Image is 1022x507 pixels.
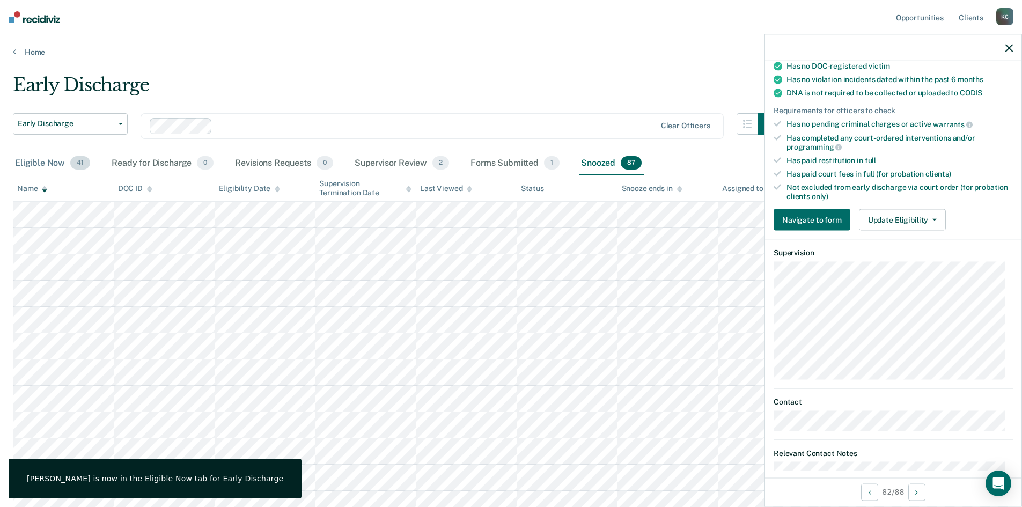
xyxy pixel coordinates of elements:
[233,152,335,175] div: Revisions Requests
[722,184,773,193] div: Assigned to
[786,156,1013,165] div: Has paid restitution in
[774,106,1013,115] div: Requirements for officers to check
[869,62,890,70] span: victim
[118,184,152,193] div: DOC ID
[786,182,1013,201] div: Not excluded from early discharge via court order (for probation clients
[960,89,982,97] span: CODIS
[197,156,214,170] span: 0
[774,398,1013,407] dt: Contact
[661,121,710,130] div: Clear officers
[579,152,644,175] div: Snoozed
[859,209,946,231] button: Update Eligibility
[352,152,452,175] div: Supervisor Review
[774,449,1013,458] dt: Relevant Contact Notes
[70,156,90,170] span: 41
[317,156,333,170] span: 0
[219,184,281,193] div: Eligibility Date
[319,179,411,197] div: Supervision Termination Date
[786,89,1013,98] div: DNA is not required to be collected or uploaded to
[786,143,842,151] span: programming
[17,184,47,193] div: Name
[908,483,925,501] button: Next Opportunity
[996,8,1013,25] div: K C
[420,184,472,193] div: Last Viewed
[774,209,850,231] button: Navigate to form
[925,170,951,178] span: clients)
[13,47,1009,57] a: Home
[27,474,283,483] div: [PERSON_NAME] is now in the Eligible Now tab for Early Discharge
[468,152,562,175] div: Forms Submitted
[986,471,1011,496] div: Open Intercom Messenger
[786,133,1013,151] div: Has completed any court-ordered interventions and/or
[621,156,642,170] span: 87
[786,170,1013,179] div: Has paid court fees in full (for probation
[774,248,1013,258] dt: Supervision
[786,120,1013,129] div: Has no pending criminal charges or active
[933,120,973,129] span: warrants
[13,74,780,105] div: Early Discharge
[109,152,216,175] div: Ready for Discharge
[786,75,1013,84] div: Has no violation incidents dated within the past 6
[958,75,983,84] span: months
[861,483,878,501] button: Previous Opportunity
[544,156,560,170] span: 1
[812,192,828,200] span: only)
[865,156,876,165] span: full
[9,11,60,23] img: Recidiviz
[521,184,544,193] div: Status
[432,156,449,170] span: 2
[765,477,1021,506] div: 82 / 88
[774,209,855,231] a: Navigate to form
[18,119,114,128] span: Early Discharge
[622,184,682,193] div: Snooze ends in
[786,62,1013,71] div: Has no DOC-registered
[13,152,92,175] div: Eligible Now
